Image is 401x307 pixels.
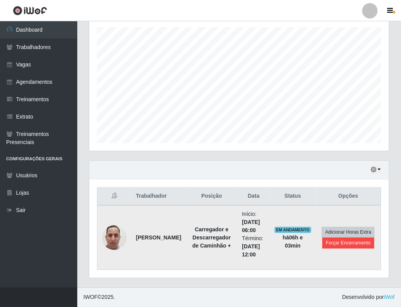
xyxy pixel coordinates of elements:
[131,188,186,206] th: Trabalhador
[270,188,316,206] th: Status
[242,219,260,234] time: [DATE] 06:00
[275,227,311,233] span: EM ANDAMENTO
[342,293,395,302] span: Desenvolvido por
[13,6,47,15] img: CoreUI Logo
[316,188,381,206] th: Opções
[136,235,181,241] strong: [PERSON_NAME]
[242,244,260,258] time: [DATE] 12:00
[384,294,395,300] a: iWof
[192,227,231,249] strong: Carregador e Descarregador de Caminhão +
[102,210,127,265] img: 1747863259410.jpeg
[283,235,303,249] strong: há 06 h e 03 min
[186,188,237,206] th: Posição
[242,210,265,235] li: Início:
[238,188,270,206] th: Data
[83,293,115,302] span: © 2025 .
[83,294,98,300] span: IWOF
[323,238,374,249] button: Forçar Encerramento
[322,227,375,238] button: Adicionar Horas Extra
[242,235,265,259] li: Término:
